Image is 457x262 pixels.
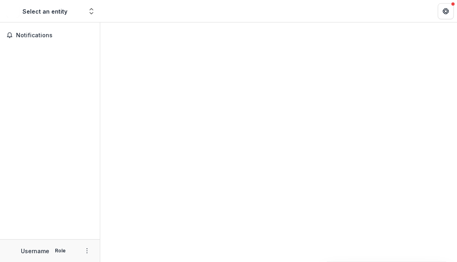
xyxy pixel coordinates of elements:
[53,247,68,254] p: Role
[16,32,93,39] span: Notifications
[22,7,67,16] div: Select an entity
[82,246,92,256] button: More
[86,3,97,19] button: Open entity switcher
[3,29,97,42] button: Notifications
[438,3,454,19] button: Get Help
[21,247,49,255] p: Username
